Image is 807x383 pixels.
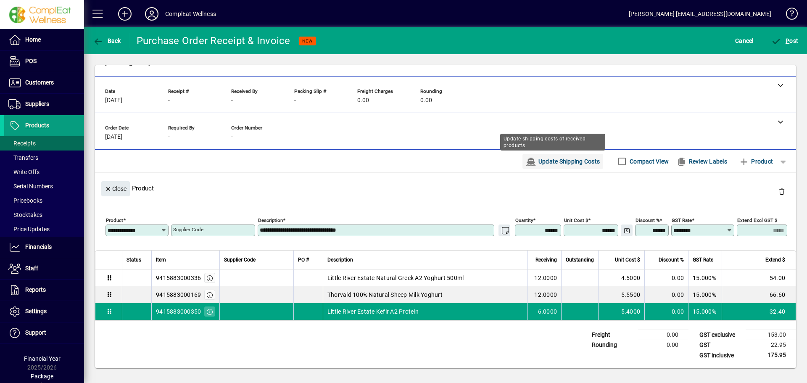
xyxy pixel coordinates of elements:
[659,255,684,264] span: Discount %
[695,340,746,350] td: GST
[733,33,756,48] button: Cancel
[735,34,754,48] span: Cancel
[99,185,132,192] app-page-header-button: Close
[31,373,53,380] span: Package
[4,165,84,179] a: Write Offs
[4,237,84,258] a: Financials
[765,255,785,264] span: Extend $
[4,258,84,279] a: Staff
[25,265,38,272] span: Staff
[8,211,42,218] span: Stocktakes
[8,154,38,161] span: Transfers
[739,155,773,168] span: Product
[323,303,527,320] td: Little River Estate Kefir A2 Protein
[780,2,796,29] a: Knowledge Base
[621,307,641,316] span: 5.4000
[258,217,283,223] mat-label: Description
[302,38,313,44] span: NEW
[538,307,557,316] span: 6.0000
[93,37,121,44] span: Back
[4,193,84,208] a: Pricebooks
[4,136,84,151] a: Receipts
[173,227,203,232] mat-label: Supplier Code
[722,286,796,303] td: 66.60
[771,37,799,44] span: ost
[688,303,722,320] td: 15.000%
[534,274,557,282] span: 12.0000
[105,97,122,104] span: [DATE]
[25,122,49,129] span: Products
[688,286,722,303] td: 15.000%
[786,37,789,44] span: P
[231,134,233,140] span: -
[8,169,40,175] span: Write Offs
[4,280,84,301] a: Reports
[25,36,41,43] span: Home
[629,7,771,21] div: [PERSON_NAME] [EMAIL_ADDRESS][DOMAIN_NAME]
[231,97,233,104] span: -
[357,97,369,104] span: 0.00
[95,173,796,203] div: Product
[25,100,49,107] span: Suppliers
[294,97,296,104] span: -
[4,51,84,72] a: POS
[621,225,633,236] button: Change Price Levels
[4,94,84,115] a: Suppliers
[673,154,731,169] button: Review Labels
[323,286,527,303] td: Thorvald 100% Natural Sheep Milk Yoghurt
[327,255,353,264] span: Description
[644,269,688,286] td: 0.00
[535,255,557,264] span: Receiving
[168,97,170,104] span: -
[224,255,256,264] span: Supplier Code
[4,72,84,93] a: Customers
[105,182,127,196] span: Close
[420,97,432,104] span: 0.00
[688,269,722,286] td: 15.000%
[638,340,688,350] td: 0.00
[323,269,527,286] td: Little River Estate Natural Greek A2 Yoghurt 500ml
[526,155,600,168] span: Update Shipping Costs
[628,157,669,166] label: Compact View
[91,33,123,48] button: Back
[25,308,47,314] span: Settings
[8,197,42,204] span: Pricebooks
[746,350,796,361] td: 175.95
[515,217,533,223] mat-label: Quantity
[298,255,309,264] span: PO #
[4,208,84,222] a: Stocktakes
[769,33,801,48] button: Post
[138,6,165,21] button: Profile
[564,217,588,223] mat-label: Unit Cost $
[101,181,130,196] button: Close
[156,274,201,282] div: 9415883000336
[695,350,746,361] td: GST inclusive
[4,151,84,165] a: Transfers
[638,330,688,340] td: 0.00
[4,179,84,193] a: Serial Numbers
[25,286,46,293] span: Reports
[156,291,201,299] div: 9415883000169
[672,217,692,223] mat-label: GST rate
[722,303,796,320] td: 32.40
[24,355,61,362] span: Financial Year
[106,217,123,223] mat-label: Product
[25,79,54,86] span: Customers
[522,154,603,169] button: Update Shipping Costs
[168,134,170,140] span: -
[8,226,50,232] span: Price Updates
[4,322,84,343] a: Support
[735,154,777,169] button: Product
[165,7,216,21] div: ComplEat Wellness
[111,6,138,21] button: Add
[615,255,640,264] span: Unit Cost $
[25,243,52,250] span: Financials
[695,330,746,340] td: GST exclusive
[636,217,659,223] mat-label: Discount %
[693,255,713,264] span: GST Rate
[105,134,122,140] span: [DATE]
[84,33,130,48] app-page-header-button: Back
[127,255,141,264] span: Status
[25,58,37,64] span: POS
[4,301,84,322] a: Settings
